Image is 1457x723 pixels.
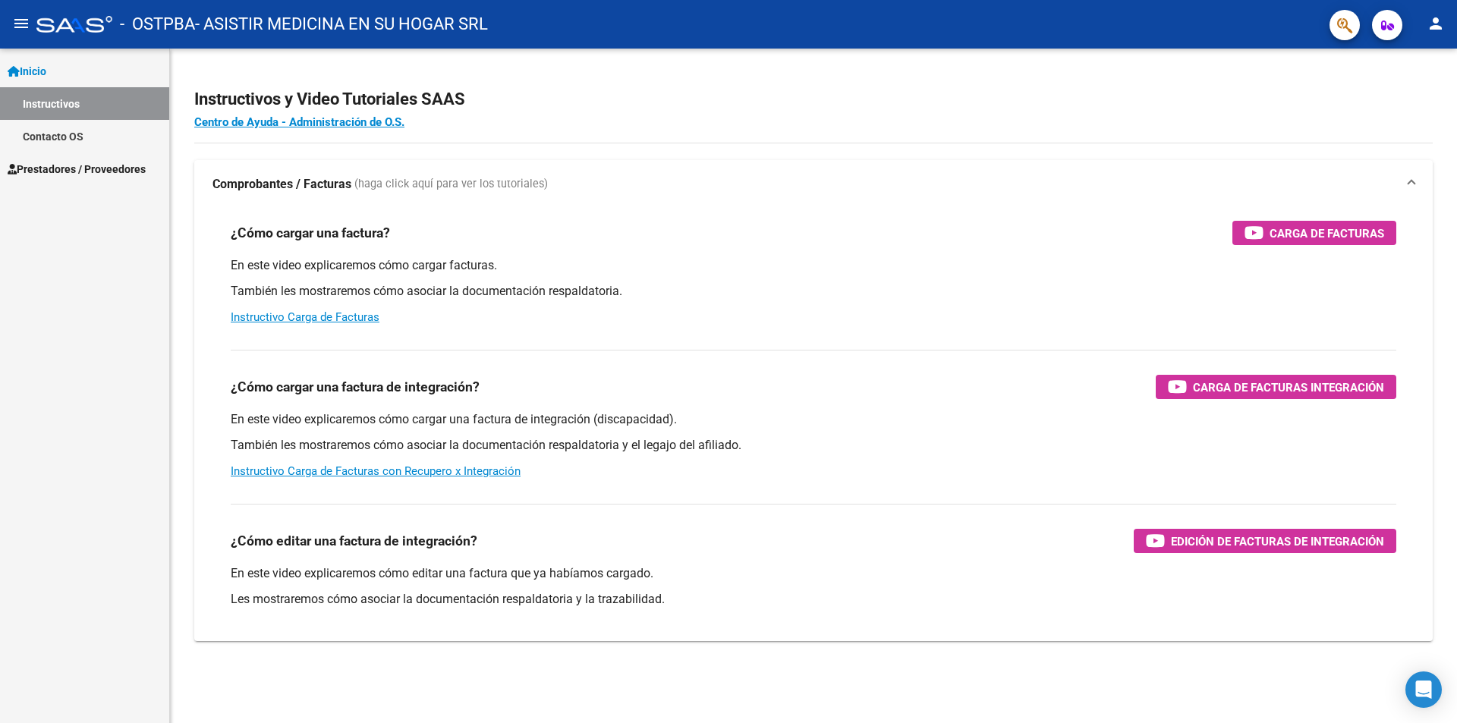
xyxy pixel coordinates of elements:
[8,161,146,178] span: Prestadores / Proveedores
[212,176,351,193] strong: Comprobantes / Facturas
[1427,14,1445,33] mat-icon: person
[231,464,521,478] a: Instructivo Carga de Facturas con Recupero x Integración
[231,376,480,398] h3: ¿Cómo cargar una factura de integración?
[231,437,1396,454] p: También les mostraremos cómo asociar la documentación respaldatoria y el legajo del afiliado.
[1134,529,1396,553] button: Edición de Facturas de integración
[231,222,390,244] h3: ¿Cómo cargar una factura?
[195,8,488,41] span: - ASISTIR MEDICINA EN SU HOGAR SRL
[1270,224,1384,243] span: Carga de Facturas
[231,530,477,552] h3: ¿Cómo editar una factura de integración?
[231,257,1396,274] p: En este video explicaremos cómo cargar facturas.
[194,209,1433,641] div: Comprobantes / Facturas (haga click aquí para ver los tutoriales)
[8,63,46,80] span: Inicio
[1156,375,1396,399] button: Carga de Facturas Integración
[12,14,30,33] mat-icon: menu
[194,115,404,129] a: Centro de Ayuda - Administración de O.S.
[1405,671,1442,708] div: Open Intercom Messenger
[1171,532,1384,551] span: Edición de Facturas de integración
[231,283,1396,300] p: También les mostraremos cómo asociar la documentación respaldatoria.
[194,160,1433,209] mat-expansion-panel-header: Comprobantes / Facturas (haga click aquí para ver los tutoriales)
[231,411,1396,428] p: En este video explicaremos cómo cargar una factura de integración (discapacidad).
[354,176,548,193] span: (haga click aquí para ver los tutoriales)
[1193,378,1384,397] span: Carga de Facturas Integración
[231,565,1396,582] p: En este video explicaremos cómo editar una factura que ya habíamos cargado.
[120,8,195,41] span: - OSTPBA
[231,591,1396,608] p: Les mostraremos cómo asociar la documentación respaldatoria y la trazabilidad.
[1232,221,1396,245] button: Carga de Facturas
[194,85,1433,114] h2: Instructivos y Video Tutoriales SAAS
[231,310,379,324] a: Instructivo Carga de Facturas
